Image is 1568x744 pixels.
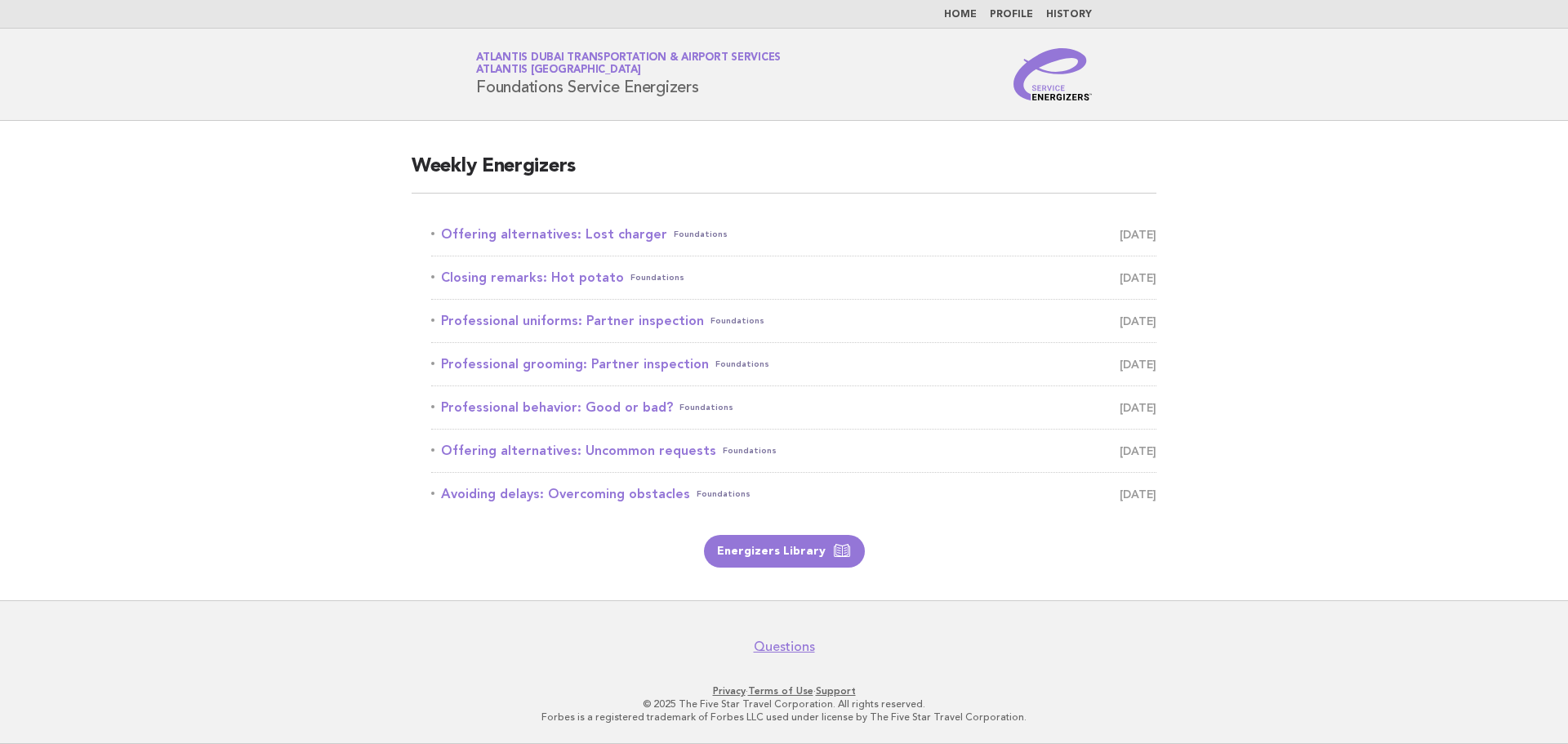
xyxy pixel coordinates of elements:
[431,483,1156,506] a: Avoiding delays: Overcoming obstaclesFoundations [DATE]
[630,266,684,289] span: Foundations
[704,535,865,568] a: Energizers Library
[412,154,1156,194] h2: Weekly Energizers
[674,223,728,246] span: Foundations
[748,685,813,697] a: Terms of Use
[476,65,641,76] span: Atlantis [GEOGRAPHIC_DATA]
[1120,353,1156,376] span: [DATE]
[1120,439,1156,462] span: [DATE]
[284,711,1284,724] p: Forbes is a registered trademark of Forbes LLC used under license by The Five Star Travel Corpora...
[431,396,1156,419] a: Professional behavior: Good or bad?Foundations [DATE]
[1120,310,1156,332] span: [DATE]
[723,439,777,462] span: Foundations
[679,396,733,419] span: Foundations
[431,310,1156,332] a: Professional uniforms: Partner inspectionFoundations [DATE]
[284,684,1284,697] p: · ·
[1120,483,1156,506] span: [DATE]
[1120,266,1156,289] span: [DATE]
[715,353,769,376] span: Foundations
[476,53,781,96] h1: Foundations Service Energizers
[816,685,856,697] a: Support
[431,266,1156,289] a: Closing remarks: Hot potatoFoundations [DATE]
[284,697,1284,711] p: © 2025 The Five Star Travel Corporation. All rights reserved.
[710,310,764,332] span: Foundations
[1120,223,1156,246] span: [DATE]
[990,10,1033,20] a: Profile
[431,223,1156,246] a: Offering alternatives: Lost chargerFoundations [DATE]
[1120,396,1156,419] span: [DATE]
[697,483,751,506] span: Foundations
[431,353,1156,376] a: Professional grooming: Partner inspectionFoundations [DATE]
[754,639,815,655] a: Questions
[1046,10,1092,20] a: History
[1013,48,1092,100] img: Service Energizers
[476,52,781,75] a: Atlantis Dubai Transportation & Airport ServicesAtlantis [GEOGRAPHIC_DATA]
[431,439,1156,462] a: Offering alternatives: Uncommon requestsFoundations [DATE]
[944,10,977,20] a: Home
[713,685,746,697] a: Privacy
